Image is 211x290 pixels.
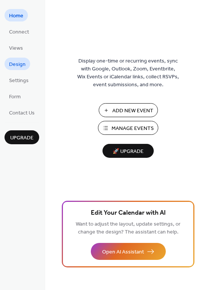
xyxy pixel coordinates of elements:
span: Connect [9,28,29,36]
button: Open AI Assistant [91,243,166,260]
span: Want to adjust the layout, update settings, or change the design? The assistant can help. [76,219,180,237]
a: Form [5,90,25,102]
button: Add New Event [99,103,158,117]
span: Open AI Assistant [102,248,144,256]
a: Design [5,58,30,70]
span: 🚀 Upgrade [107,147,149,157]
span: Edit Your Calendar with AI [91,208,166,218]
span: Views [9,44,23,52]
a: Connect [5,25,34,38]
span: Display one-time or recurring events, sync with Google, Outlook, Zoom, Eventbrite, Wix Events or ... [77,57,179,89]
span: Home [9,12,23,20]
button: 🚀 Upgrade [102,144,154,158]
span: Contact Us [9,109,35,117]
button: Upgrade [5,130,39,144]
a: Views [5,41,28,54]
span: Upgrade [10,134,34,142]
button: Manage Events [98,121,158,135]
span: Manage Events [112,125,154,133]
a: Home [5,9,28,21]
span: Form [9,93,21,101]
span: Add New Event [112,107,153,115]
a: Settings [5,74,33,86]
a: Contact Us [5,106,39,119]
span: Settings [9,77,29,85]
span: Design [9,61,26,69]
